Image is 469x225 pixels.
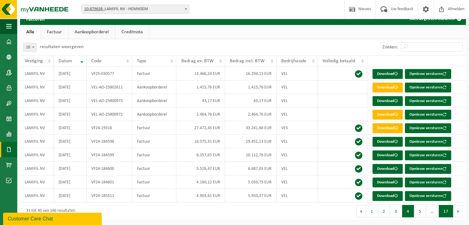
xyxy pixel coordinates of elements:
span: 10-879638 - LAMIFIL NV - HEMIKSEM [82,5,189,14]
td: 8.357,65 EUR [176,148,225,162]
td: 1.415,76 EUR [176,80,225,94]
td: VEL [277,80,318,94]
span: Bedrijfscode [281,59,306,63]
td: 43,17 EUR [225,94,276,108]
td: Aankoopborderel [132,80,176,94]
button: Opnieuw versturen [405,110,451,120]
button: Opnieuw versturen [405,178,451,187]
span: Vestiging [25,59,43,63]
label: resultaten weergeven [40,44,84,49]
td: VES [277,121,318,135]
td: LAMIFIL NV [20,135,54,148]
td: LAMIFIL NV [20,108,54,121]
td: VEL [277,108,318,121]
td: LAMIFIL NV [20,67,54,80]
button: Opnieuw versturen [405,150,451,160]
td: LAMIFIL NV [20,162,54,175]
button: Opnieuw versturen [405,69,451,79]
td: VF24-19316 [87,121,132,135]
td: 5.033,75 EUR [225,175,276,189]
td: 6.687,03 EUR [225,162,276,175]
td: VEL [277,148,318,162]
td: 13.466,24 EUR [176,67,225,80]
td: [DATE] [54,175,87,189]
td: VEL [277,189,318,202]
td: [DATE] [54,94,87,108]
a: Download [372,137,403,147]
a: Download [372,150,403,160]
td: Factuur [132,162,176,175]
td: 5.933,37 EUR [225,189,276,202]
td: 2.464,76 EUR [176,108,225,121]
a: Download [372,110,403,120]
a: Aankoopborderel [68,25,115,39]
td: 2.464,76 EUR [225,108,276,121]
td: VF24-184601 [87,175,132,189]
button: Opnieuw versturen [405,191,451,201]
span: Code [91,59,101,63]
td: 33.241,66 EUR [225,121,276,135]
button: 17 [439,205,453,217]
td: 1.415,76 EUR [225,80,276,94]
td: VF24-184598 [87,135,132,148]
td: Factuur [132,175,176,189]
button: 2 [378,205,390,217]
td: VF24-184599 [87,148,132,162]
td: VEL [277,94,318,108]
td: Aankoopborderel [132,108,176,121]
td: Factuur [132,67,176,80]
a: Factuur [41,25,68,39]
span: 10 [23,43,36,52]
td: 27.472,45 EUR [176,121,225,135]
td: 16.075,31 EUR [176,135,225,148]
td: VF24-185511 [87,189,132,202]
td: Factuur [132,135,176,148]
a: Creditnota [115,25,149,39]
span: Bedrag incl. BTW [230,59,265,63]
td: VF25-030577 [87,67,132,80]
iframe: chat widget [3,211,103,225]
a: Alle [20,25,40,39]
td: VEL [277,67,318,80]
td: [DATE] [54,108,87,121]
a: Download [372,123,403,133]
button: Opnieuw versturen [405,96,451,106]
button: 3 [390,205,402,217]
button: Alles als gelezen markeren [405,13,465,25]
a: Download [372,178,403,187]
td: VEL-AO-25802611 [87,80,132,94]
td: Factuur [132,121,176,135]
span: Bedrag ex. BTW [181,59,213,63]
button: Opnieuw versturen [405,137,451,147]
span: 10-879638 - LAMIFIL NV - HEMIKSEM [81,5,189,14]
span: … [426,205,439,217]
span: 10 [23,43,37,52]
td: 43,17 EUR [176,94,225,108]
td: VEL [277,175,318,189]
td: [DATE] [54,121,87,135]
td: Factuur [132,189,176,202]
span: Volledig betaald [323,59,355,63]
span: Type [137,59,146,63]
a: Download [372,96,403,106]
td: [DATE] [54,162,87,175]
tcxspan: Call 10-879638 - via 3CX [84,7,105,11]
td: [DATE] [54,148,87,162]
a: Download [372,69,403,79]
td: LAMIFIL NV [20,80,54,94]
td: LAMIFIL NV [20,148,54,162]
td: LAMIFIL NV [20,175,54,189]
td: Aankoopborderel [132,94,176,108]
button: 4 [402,205,414,217]
span: Datum [59,59,72,63]
button: Previous [356,205,366,217]
td: 19.451,13 EUR [225,135,276,148]
a: Download [372,164,403,174]
td: 4.903,61 EUR [176,189,225,202]
td: LAMIFIL NV [20,94,54,108]
button: 1 [366,205,378,217]
td: 16.294,15 EUR [225,67,276,80]
td: [DATE] [54,135,87,148]
a: Download [372,191,403,201]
